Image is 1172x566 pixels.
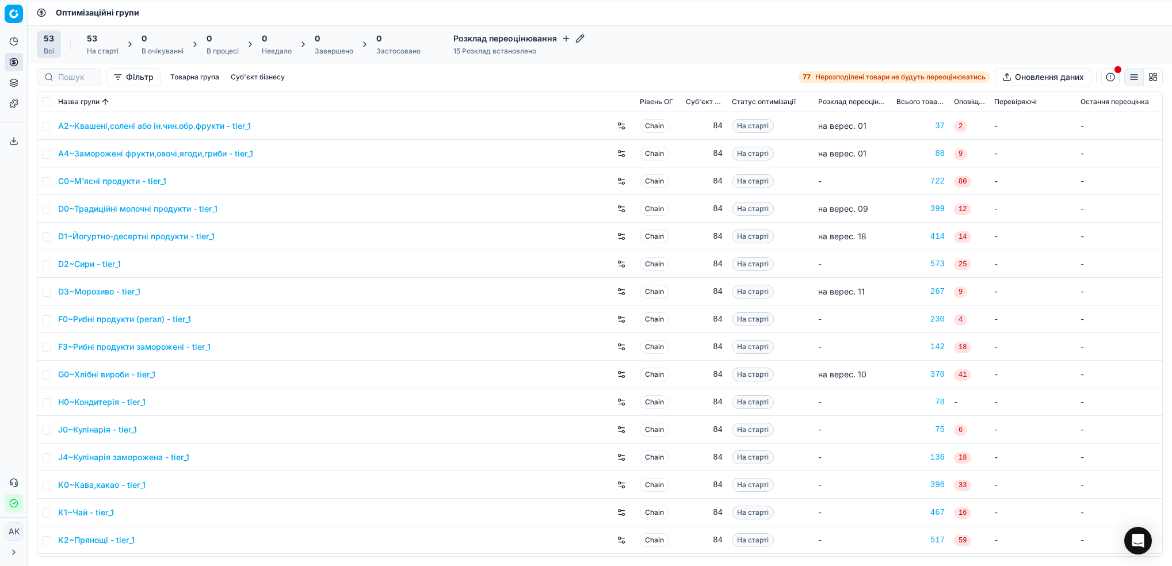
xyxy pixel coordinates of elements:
[954,535,971,546] span: 59
[1076,388,1162,416] td: -
[814,305,892,333] td: -
[640,285,669,299] span: Chain
[262,33,267,44] span: 0
[896,203,945,215] a: 399
[954,176,971,188] span: 80
[58,231,215,242] a: D1~Йогуртно-десертні продукти - tier_1
[732,312,774,326] span: На старті
[732,147,774,160] span: На старті
[58,396,146,408] a: H0~Кондитерія - tier_1
[814,250,892,278] td: -
[87,47,119,56] div: На старті
[58,534,135,546] a: K2~Прянощі - tier_1
[686,258,723,270] div: 84
[166,70,224,84] button: Товарна група
[686,148,723,159] div: 84
[640,119,669,133] span: Chain
[990,305,1076,333] td: -
[58,97,100,106] span: Назва групи
[315,47,353,56] div: Завершено
[896,452,945,463] div: 136
[58,507,114,518] a: K1~Чай - tier_1
[732,395,774,409] span: На старті
[814,471,892,499] td: -
[1076,443,1162,471] td: -
[896,120,945,132] div: 37
[954,97,985,106] span: Оповіщення
[994,97,1037,106] span: Перевіряючі
[896,341,945,353] a: 142
[58,203,217,215] a: D0~Традиційні молочні продукти - tier_1
[896,148,945,159] div: 88
[262,47,292,56] div: Невдало
[990,499,1076,526] td: -
[58,452,189,463] a: J4~Кулінарія заморожена - tier_1
[990,526,1076,554] td: -
[896,286,945,297] div: 267
[818,369,866,379] span: на верес. 10
[732,285,774,299] span: На старті
[1076,333,1162,361] td: -
[1076,305,1162,333] td: -
[896,258,945,270] div: 573
[686,175,723,187] div: 84
[954,121,967,132] span: 2
[818,286,865,296] span: на верес. 11
[315,33,320,44] span: 0
[1076,278,1162,305] td: -
[818,204,868,213] span: на верес. 09
[818,97,887,106] span: Розклад переоцінювання
[56,7,139,18] nav: breadcrumb
[1076,195,1162,223] td: -
[990,388,1076,416] td: -
[142,47,184,56] div: В очікуванні
[732,533,774,547] span: На старті
[1076,361,1162,388] td: -
[686,479,723,491] div: 84
[686,231,723,242] div: 84
[815,72,986,82] span: Нерозподілені товари не будуть переоцінюватись
[686,341,723,353] div: 84
[207,47,239,56] div: В процесі
[686,534,723,546] div: 84
[640,506,669,519] span: Chain
[732,423,774,437] span: На старті
[818,148,866,158] span: на верес. 01
[686,452,723,463] div: 84
[686,313,723,325] div: 84
[990,361,1076,388] td: -
[896,479,945,491] a: 396
[686,507,723,518] div: 84
[453,33,585,44] h4: Розклад переоцінювання
[990,333,1076,361] td: -
[814,333,892,361] td: -
[640,257,669,271] span: Chain
[640,230,669,243] span: Chain
[954,231,971,243] span: 14
[732,340,774,354] span: На старті
[142,33,147,44] span: 0
[640,340,669,354] span: Chain
[207,33,212,44] span: 0
[1124,527,1152,554] div: Open Intercom Messenger
[640,312,669,326] span: Chain
[814,526,892,554] td: -
[990,140,1076,167] td: -
[803,72,811,82] strong: 77
[896,175,945,187] div: 722
[640,97,673,106] span: Рівень OГ
[732,230,774,243] span: На старті
[1076,112,1162,140] td: -
[896,507,945,518] a: 467
[814,443,892,471] td: -
[990,167,1076,195] td: -
[990,223,1076,250] td: -
[1076,416,1162,443] td: -
[954,480,971,491] span: 33
[1076,526,1162,554] td: -
[686,396,723,408] div: 84
[58,71,94,83] input: Пошук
